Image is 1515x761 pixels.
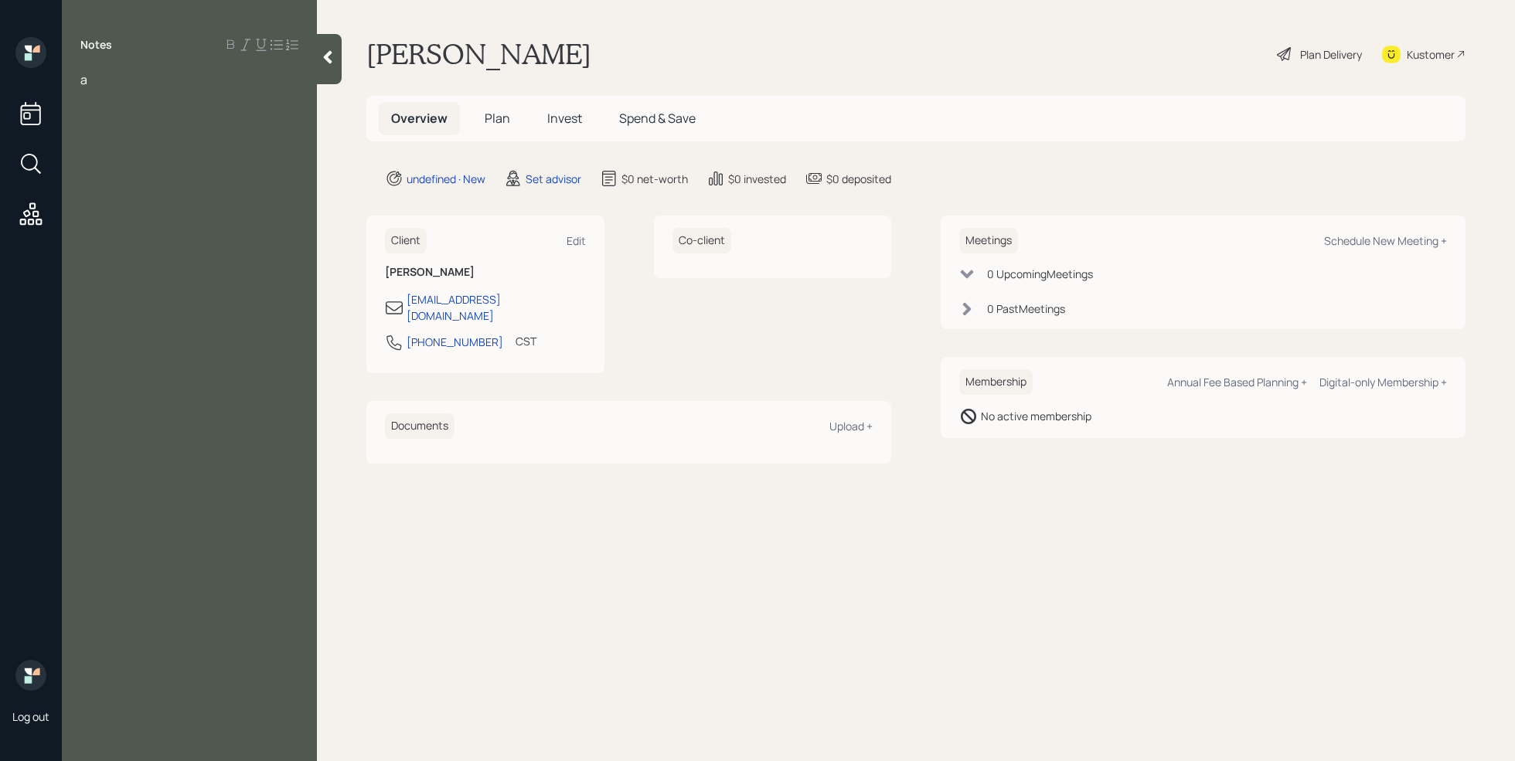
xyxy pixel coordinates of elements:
div: 0 Past Meeting s [987,301,1065,317]
div: [PHONE_NUMBER] [407,334,503,350]
div: CST [516,333,536,349]
div: Plan Delivery [1300,46,1362,63]
h6: Documents [385,413,454,439]
h6: [PERSON_NAME] [385,266,586,279]
div: Annual Fee Based Planning + [1167,375,1307,389]
h1: [PERSON_NAME] [366,37,591,71]
label: Notes [80,37,112,53]
div: $0 deposited [826,171,891,187]
span: a [80,71,87,88]
div: [EMAIL_ADDRESS][DOMAIN_NAME] [407,291,586,324]
div: $0 net-worth [621,171,688,187]
div: Kustomer [1407,46,1455,63]
div: undefined · New [407,171,485,187]
div: Set advisor [526,171,581,187]
span: Overview [391,110,448,127]
h6: Client [385,228,427,253]
img: retirable_logo.png [15,660,46,691]
span: Plan [485,110,510,127]
div: 0 Upcoming Meeting s [987,266,1093,282]
div: Schedule New Meeting + [1324,233,1447,248]
div: No active membership [981,408,1091,424]
div: Upload + [829,419,873,433]
div: $0 invested [728,171,786,187]
h6: Co-client [672,228,731,253]
h6: Membership [959,369,1033,395]
span: Spend & Save [619,110,696,127]
h6: Meetings [959,228,1018,253]
div: Log out [12,709,49,724]
div: Digital-only Membership + [1319,375,1447,389]
div: Edit [567,233,586,248]
span: Invest [547,110,582,127]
